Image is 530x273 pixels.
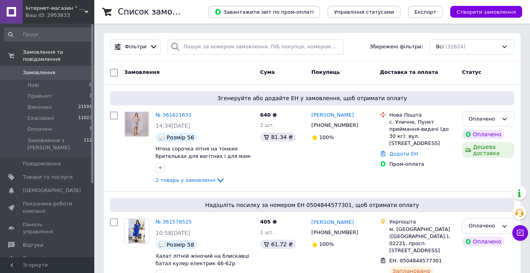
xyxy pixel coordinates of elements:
span: Створити замовлення [457,9,516,15]
div: Оплачено [469,115,498,123]
div: Пром-оплата [389,161,456,168]
span: Нові [28,82,39,89]
span: Покупці [23,255,44,262]
span: Розмір 56 [167,134,194,141]
span: [DEMOGRAPHIC_DATA] [23,187,81,194]
a: Фото товару [124,218,149,244]
img: Фото товару [128,219,145,243]
span: Доставка та оплата [380,69,438,75]
span: Покупець [312,69,340,75]
span: Показники роботи компанії [23,200,73,214]
span: Замовлення та повідомлення [23,49,94,63]
a: № 361578525 [156,219,192,225]
button: Експорт [408,6,443,18]
span: Статус [462,69,482,75]
span: 10:58[DATE] [156,230,190,236]
span: Завантажити звіт по пром-оплаті [215,8,314,15]
a: [PERSON_NAME] [312,219,354,226]
span: 11023 [78,115,92,122]
span: Інтернет-магазин " GO-IN " світ жіночого одягу [26,5,84,12]
div: Ваш ID: 2953833 [26,12,94,19]
div: м. [GEOGRAPHIC_DATA] ([GEOGRAPHIC_DATA].), 02221, просп. [STREET_ADDRESS] [389,226,456,255]
div: Оплачено [462,130,504,139]
span: 112 [84,137,92,151]
span: Збережені фільтри: [370,43,423,51]
div: с. Уличне, Пункт приймання-видачі (до 30 кг): вул. [STREET_ADDRESS] [389,119,456,147]
button: Завантажити звіт по пром-оплаті [208,6,320,18]
span: Cума [260,69,275,75]
span: Згенеруйте або додайте ЕН у замовлення, щоб отримати оплату [113,94,511,102]
div: [PHONE_NUMBER] [310,227,360,238]
a: Створити замовлення [442,9,522,15]
span: Оплачені [28,126,52,133]
span: 7 [89,126,92,133]
a: Нічна сорочка літня на тонких бретельках для вагітних і для мам-годувальниць сірий 46-54р. [156,146,251,166]
div: 81.34 ₴ [260,132,296,142]
button: Створити замовлення [450,6,522,18]
span: ЕН: 0504844577301 [389,258,442,264]
span: Скасовані [28,115,54,122]
a: № 361621631 [156,112,192,118]
div: Оплачено [462,237,504,246]
span: Замовлення [124,69,160,75]
span: 405 ₴ [260,219,277,225]
a: Халат літній жіночий на блискавці батал кулер електрик 46-62р [156,253,249,266]
span: 2 товара у замовленні [156,177,216,183]
a: [PERSON_NAME] [312,112,354,119]
button: Управління статусами [328,6,400,18]
span: 640 ₴ [260,112,277,118]
span: Повідомлення [23,160,61,167]
span: Замовлення [23,69,55,76]
a: 2 товара у замовленні [156,177,225,183]
span: Панель управління [23,221,73,235]
a: Фото товару [124,112,149,137]
img: :speech_balloon: [159,134,165,141]
button: Чат з покупцем [512,225,528,241]
span: Відгуки [23,242,43,249]
img: :speech_balloon: [159,242,165,248]
a: Додати ЕН [389,151,418,157]
span: (32624) [445,44,466,49]
input: Пошук [4,27,93,42]
span: Експорт [414,9,436,15]
div: 61.72 ₴ [260,240,296,249]
span: 1 шт. [260,229,274,235]
span: Надішліть посилку за номером ЕН 0504844577301, щоб отримати оплату [113,201,511,209]
span: Фільтри [125,43,147,51]
div: Дешева доставка [462,142,514,158]
span: Товари та послуги [23,174,73,181]
div: Нова Пошта [389,112,456,119]
span: Замовлення з [PERSON_NAME] [28,137,84,151]
span: Всі [436,43,444,51]
span: Управління статусами [334,9,394,15]
span: Виконані [28,104,52,111]
h1: Список замовлень [118,7,198,16]
div: [PHONE_NUMBER] [310,120,360,130]
span: Прийняті [28,93,52,100]
span: 0 [89,82,92,89]
span: 100% [319,134,334,140]
div: Оплачено [469,222,498,230]
span: 14:34[DATE] [156,123,190,129]
span: 100% [319,241,334,247]
span: Розмір 58 [167,242,194,248]
span: 21591 [78,104,92,111]
span: 2 шт. [260,122,274,128]
div: Укрпошта [389,218,456,225]
input: Пошук за номером замовлення, ПІБ покупця, номером телефону, Email, номером накладної [167,39,343,55]
span: 3 [89,93,92,100]
img: Фото товару [125,112,149,136]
